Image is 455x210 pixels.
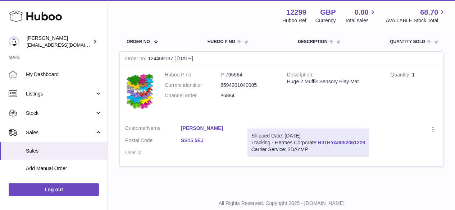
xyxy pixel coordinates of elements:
[127,39,150,44] span: Order No
[355,8,369,17] span: 0.00
[26,110,95,117] span: Stock
[181,125,237,132] a: [PERSON_NAME]
[345,8,377,24] a: 0.00 Total sales
[320,8,336,17] strong: GBP
[181,137,237,144] a: SS15 5EJ
[386,17,446,24] span: AVAILABLE Stock Total
[385,66,443,120] td: 1
[26,90,95,97] span: Listings
[27,42,106,48] span: [EMAIL_ADDRESS][DOMAIN_NAME]
[247,129,369,157] div: Tracking - Hermes Corporate:
[26,148,102,154] span: Sales
[345,17,377,24] span: Total sales
[125,137,181,146] dt: Postal Code
[390,39,425,44] span: Quantity Sold
[26,129,95,136] span: Sales
[120,52,443,66] div: 124469137 | [DATE]
[315,17,336,24] div: Currency
[420,8,438,17] span: 68.70
[125,149,181,156] dt: User Id
[27,35,91,48] div: [PERSON_NAME]
[26,165,102,172] span: Add Manual Order
[125,71,154,112] img: 122991684307213.jpg
[220,92,276,99] dd: #6884
[165,71,220,78] dt: Huboo P no
[251,132,365,139] div: Shipped Date: [DATE]
[165,92,220,99] dt: Channel order
[114,200,449,207] p: All Rights Reserved. Copyright 2025 - [DOMAIN_NAME]
[125,125,147,131] span: Customer
[390,72,412,79] strong: Quantity
[298,39,327,44] span: Description
[9,183,99,196] a: Log out
[26,71,102,78] span: My Dashboard
[287,78,380,85] div: Huge 2 Muffik Sensory Play Mat
[287,72,314,79] strong: Description
[251,146,365,153] div: Carrier Service: 2DAYMP
[9,36,19,47] img: internalAdmin-12299@internal.huboo.com
[125,56,148,63] strong: Order no
[220,82,276,89] dd: 8594201040085
[125,125,181,134] dt: Name
[282,17,306,24] div: Huboo Ref
[220,71,276,78] dd: P-765564
[165,82,220,89] dt: Current identifier
[208,39,235,44] span: Huboo P no
[286,8,306,17] strong: 12299
[318,140,365,145] a: H01HYA0052061229
[386,8,446,24] a: 68.70 AVAILABLE Stock Total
